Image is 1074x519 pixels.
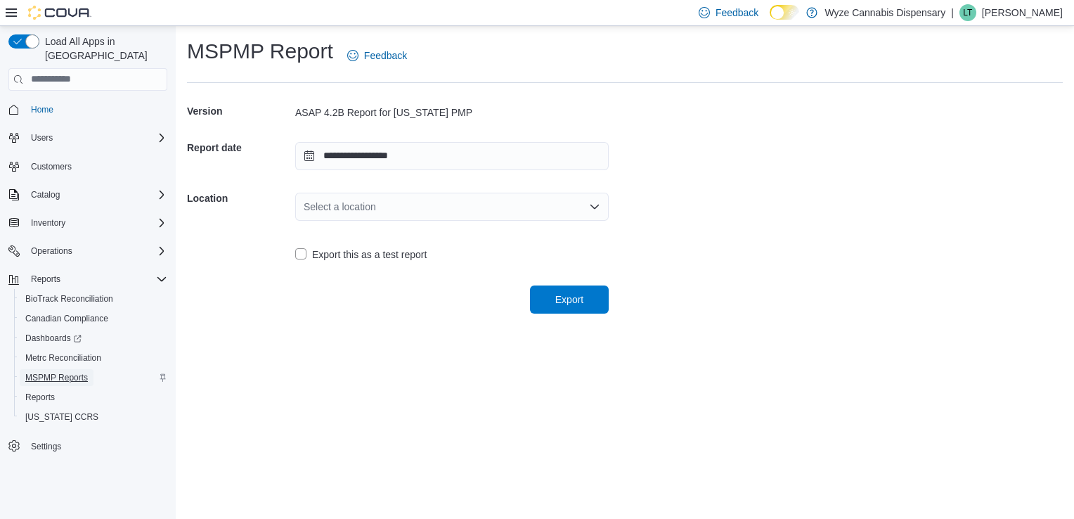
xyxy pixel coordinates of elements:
[555,293,583,307] span: Export
[25,186,65,203] button: Catalog
[187,134,292,162] h5: Report date
[951,4,954,21] p: |
[3,156,173,177] button: Customers
[25,271,167,288] span: Reports
[982,4,1063,21] p: [PERSON_NAME]
[25,158,167,175] span: Customers
[14,328,173,348] a: Dashboards
[25,372,88,383] span: MSPMP Reports
[20,369,93,386] a: MSPMP Reports
[187,184,292,212] h5: Location
[295,105,609,120] div: ASAP 4.2B Report for [US_STATE] PMP
[31,161,72,172] span: Customers
[20,290,167,307] span: BioTrack Reconciliation
[20,350,107,366] a: Metrc Reconciliation
[3,213,173,233] button: Inventory
[304,198,305,215] input: Accessible screen reader label
[20,310,167,327] span: Canadian Compliance
[20,409,104,425] a: [US_STATE] CCRS
[20,330,167,347] span: Dashboards
[20,389,60,406] a: Reports
[20,409,167,425] span: Washington CCRS
[3,241,173,261] button: Operations
[31,274,60,285] span: Reports
[25,101,167,118] span: Home
[295,246,427,263] label: Export this as a test report
[14,348,173,368] button: Metrc Reconciliation
[25,352,101,364] span: Metrc Reconciliation
[14,289,173,309] button: BioTrack Reconciliation
[25,437,167,454] span: Settings
[25,438,67,455] a: Settings
[20,310,114,327] a: Canadian Compliance
[963,4,972,21] span: LT
[14,387,173,407] button: Reports
[8,94,167,493] nav: Complex example
[20,350,167,366] span: Metrc Reconciliation
[295,142,609,170] input: Press the down key to open a popover containing a calendar.
[25,313,108,324] span: Canadian Compliance
[716,6,758,20] span: Feedback
[25,271,66,288] button: Reports
[25,158,77,175] a: Customers
[342,41,413,70] a: Feedback
[25,293,113,305] span: BioTrack Reconciliation
[25,214,167,231] span: Inventory
[3,99,173,120] button: Home
[31,132,53,143] span: Users
[3,435,173,456] button: Settings
[25,129,58,146] button: Users
[25,333,82,344] span: Dashboards
[39,34,167,63] span: Load All Apps in [GEOGRAPHIC_DATA]
[770,5,799,20] input: Dark Mode
[25,243,167,259] span: Operations
[31,104,53,115] span: Home
[14,407,173,427] button: [US_STATE] CCRS
[25,186,167,203] span: Catalog
[3,185,173,205] button: Catalog
[25,411,98,423] span: [US_STATE] CCRS
[364,49,407,63] span: Feedback
[959,4,976,21] div: Lucas Todd
[14,368,173,387] button: MSPMP Reports
[28,6,91,20] img: Cova
[3,269,173,289] button: Reports
[187,97,292,125] h5: Version
[14,309,173,328] button: Canadian Compliance
[3,128,173,148] button: Users
[31,189,60,200] span: Catalog
[20,290,119,307] a: BioTrack Reconciliation
[20,369,167,386] span: MSPMP Reports
[20,389,167,406] span: Reports
[187,37,333,65] h1: MSPMP Report
[824,4,945,21] p: Wyze Cannabis Dispensary
[20,330,87,347] a: Dashboards
[25,214,71,231] button: Inventory
[25,129,167,146] span: Users
[589,201,600,212] button: Open list of options
[25,392,55,403] span: Reports
[31,441,61,452] span: Settings
[530,286,609,314] button: Export
[25,243,78,259] button: Operations
[31,245,72,257] span: Operations
[25,101,59,118] a: Home
[31,217,65,229] span: Inventory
